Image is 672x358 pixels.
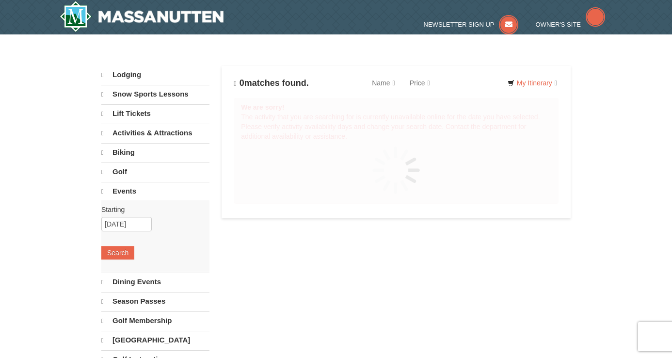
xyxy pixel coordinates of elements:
[365,73,402,93] a: Name
[101,66,209,84] a: Lodging
[101,246,134,260] button: Search
[101,205,202,214] label: Starting
[372,146,420,195] img: spinner.gif
[101,85,209,103] a: Snow Sports Lessons
[101,124,209,142] a: Activities & Attractions
[101,143,209,162] a: Biking
[60,1,224,32] a: Massanutten Resort
[241,103,284,111] strong: We are sorry!
[536,21,581,28] span: Owner's Site
[101,292,209,310] a: Season Passes
[536,21,606,28] a: Owner's Site
[101,182,209,200] a: Events
[101,104,209,123] a: Lift Tickets
[101,311,209,330] a: Golf Membership
[101,163,209,181] a: Golf
[60,1,224,32] img: Massanutten Resort Logo
[234,98,559,204] div: The activity that you are searching for is currently unavailable online for the date you have sel...
[424,21,495,28] span: Newsletter Sign Up
[424,21,519,28] a: Newsletter Sign Up
[501,76,563,90] a: My Itinerary
[402,73,437,93] a: Price
[101,273,209,291] a: Dining Events
[101,331,209,349] a: [GEOGRAPHIC_DATA]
